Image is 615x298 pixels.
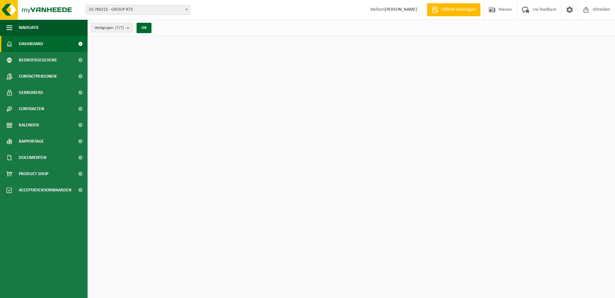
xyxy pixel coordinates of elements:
[86,5,190,14] span: 10-760215 - GROUP RTS
[427,3,480,16] a: Offerte aanvragen
[19,19,39,36] span: Navigatie
[385,7,417,12] strong: [PERSON_NAME]
[19,117,39,133] span: Kalender
[86,5,190,15] span: 10-760215 - GROUP RTS
[19,52,57,68] span: Bedrijfsgegevens
[94,23,124,33] span: Vestigingen
[19,133,44,149] span: Rapportage
[137,23,151,33] button: OK
[19,36,43,52] span: Dashboard
[19,68,56,84] span: Contactpersonen
[115,26,124,30] count: (7/7)
[19,149,46,166] span: Documenten
[19,84,43,101] span: Gebruikers
[91,23,133,32] button: Vestigingen(7/7)
[19,101,44,117] span: Contracten
[19,166,48,182] span: Product Shop
[440,6,477,13] span: Offerte aanvragen
[19,182,71,198] span: Acceptatievoorwaarden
